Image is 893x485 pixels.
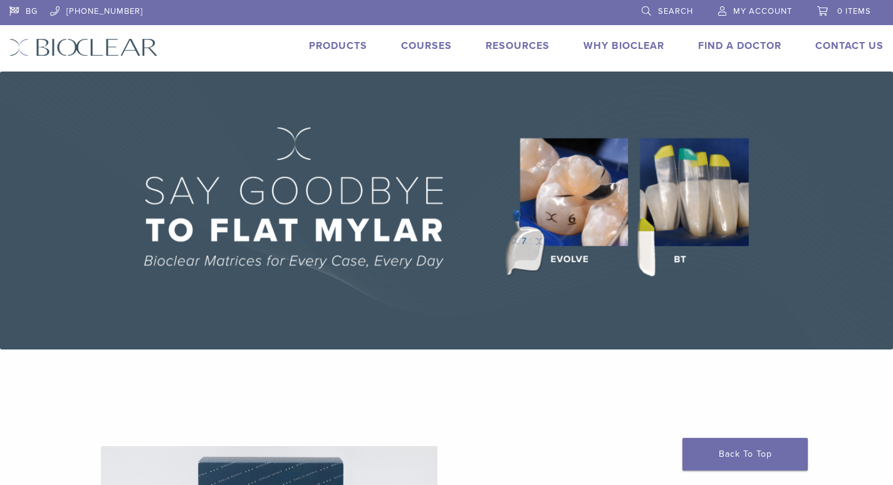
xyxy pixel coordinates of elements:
[682,438,808,471] a: Back To Top
[401,40,452,52] a: Courses
[698,40,781,52] a: Find A Doctor
[583,40,664,52] a: Why Bioclear
[815,40,884,52] a: Contact Us
[837,6,871,16] span: 0 items
[9,38,158,56] img: Bioclear
[486,40,550,52] a: Resources
[733,6,792,16] span: My Account
[309,40,367,52] a: Products
[658,6,693,16] span: Search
